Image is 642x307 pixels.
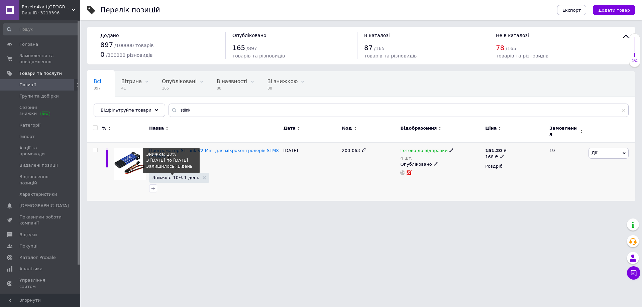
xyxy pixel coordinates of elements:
[94,104,159,110] span: Опубліковані, Не відоб...
[485,148,507,154] div: ₴
[19,70,62,76] span: Товари та послуги
[217,79,247,85] span: В наявності
[19,214,62,226] span: Показники роботи компанії
[19,266,42,272] span: Аналітика
[400,156,453,161] div: 4 шт.
[19,134,35,140] span: Імпорт
[342,148,360,153] span: 200-063
[19,122,40,128] span: Категорії
[267,79,298,85] span: Зі знижкою
[232,44,245,52] span: 165
[342,125,352,131] span: Код
[598,8,630,13] span: Додати товар
[364,33,390,38] span: В каталозі
[19,277,62,289] span: Управління сайтом
[19,53,62,65] span: Замовлення та повідомлення
[162,79,197,85] span: Опубліковані
[506,46,516,51] span: / 165
[19,203,69,209] span: [DEMOGRAPHIC_DATA]
[496,33,529,38] span: Не в каталозі
[100,7,160,14] div: Перелік позицій
[627,266,640,280] button: Чат з покупцем
[629,59,640,63] div: 1%
[3,23,79,35] input: Пошук
[94,86,101,91] span: 897
[232,53,285,58] span: товарів та різновидів
[121,86,142,91] span: 41
[400,148,447,155] span: Готово до відправки
[19,93,59,99] span: Групи та добірки
[364,53,417,58] span: товарів та різновидів
[94,79,101,85] span: Всі
[485,125,497,131] span: Ціна
[485,148,502,153] b: 151.20
[364,44,372,52] span: 87
[22,4,72,10] span: Rozeto4ka (Київ)
[400,125,437,131] span: Відображення
[282,143,340,201] div: [DATE]
[101,108,151,113] span: Відфільтруйте товари
[146,151,196,170] div: Знижка: 10% Залишилось: 1 день
[232,33,266,38] span: Опубліковано
[169,104,629,117] input: Пошук по назві позиції, артикулу і пошуковим запитам
[19,162,58,168] span: Видалені позиції
[19,191,57,197] span: Характеристики
[283,125,296,131] span: Дата
[549,125,578,137] span: Замовлення
[19,145,62,157] span: Акції та промокоди
[149,148,279,159] a: Програматор ST-Link V2 Mini для мікроконтролерів STM8 і STM32
[400,161,482,167] div: Опубліковано
[106,52,153,58] span: / 300000 різновидів
[102,125,106,131] span: %
[374,46,385,51] span: / 165
[19,243,37,249] span: Покупці
[121,79,142,85] span: Вітрина
[19,174,62,186] span: Відновлення позицій
[19,82,36,88] span: Позиції
[162,86,197,91] span: 165
[19,41,38,47] span: Головна
[146,158,188,163] nobr: З [DATE] по [DATE]
[485,163,544,169] div: Роздріб
[593,5,635,15] button: Додати товар
[19,255,56,261] span: Каталог ProSale
[87,97,172,122] div: Опубліковані, Не відображаються в каталозі ProSale
[592,150,597,155] span: Дії
[267,86,298,91] span: 88
[114,43,153,48] span: / 100000 товарів
[149,125,164,131] span: Назва
[100,50,105,58] span: 0
[100,33,119,38] span: Додано
[557,5,586,15] button: Експорт
[545,143,587,201] div: 19
[496,44,504,52] span: 78
[19,105,62,117] span: Сезонні знижки
[100,41,113,49] span: 897
[19,232,37,238] span: Відгуки
[496,53,548,58] span: товарів та різновидів
[22,10,80,16] div: Ваш ID: 3218396
[485,154,507,160] div: 168 ₴
[562,8,581,13] span: Експорт
[152,175,199,180] span: Знижка: 10% 1 день
[114,148,146,180] img: Программатор ST-Link V2 Mini для микроконтроллеров STM8 и STM32
[217,86,247,91] span: 88
[246,46,257,51] span: / 897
